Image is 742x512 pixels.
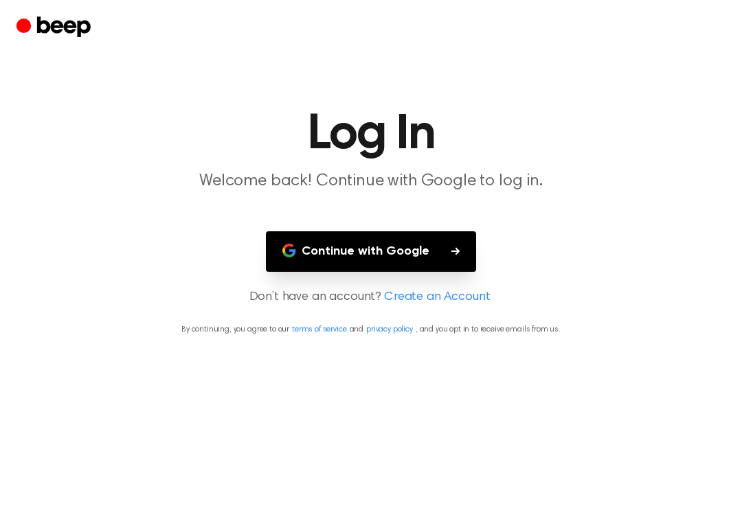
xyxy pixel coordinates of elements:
a: Create an Account [384,288,490,307]
a: terms of service [292,325,346,334]
p: By continuing, you agree to our and , and you opt in to receive emails from us. [16,323,726,336]
p: Welcome back! Continue with Google to log in. [107,170,635,193]
button: Continue with Google [266,231,476,272]
a: privacy policy [366,325,413,334]
h1: Log In [19,110,723,159]
p: Don’t have an account? [16,288,726,307]
a: Beep [16,14,94,41]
